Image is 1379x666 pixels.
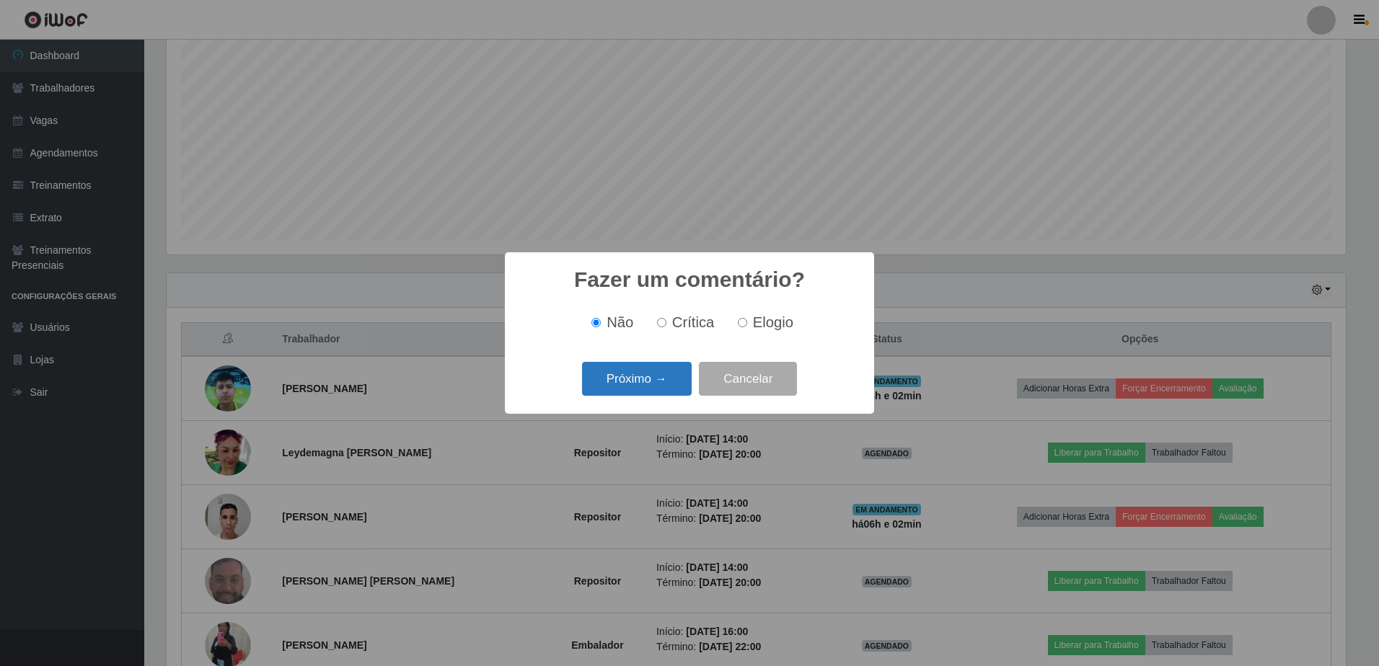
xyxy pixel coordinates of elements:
button: Próximo → [582,362,692,396]
input: Elogio [738,318,747,327]
span: Não [607,314,633,330]
input: Crítica [657,318,666,327]
h2: Fazer um comentário? [574,267,805,293]
button: Cancelar [699,362,797,396]
span: Elogio [753,314,793,330]
span: Crítica [672,314,715,330]
input: Não [591,318,601,327]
